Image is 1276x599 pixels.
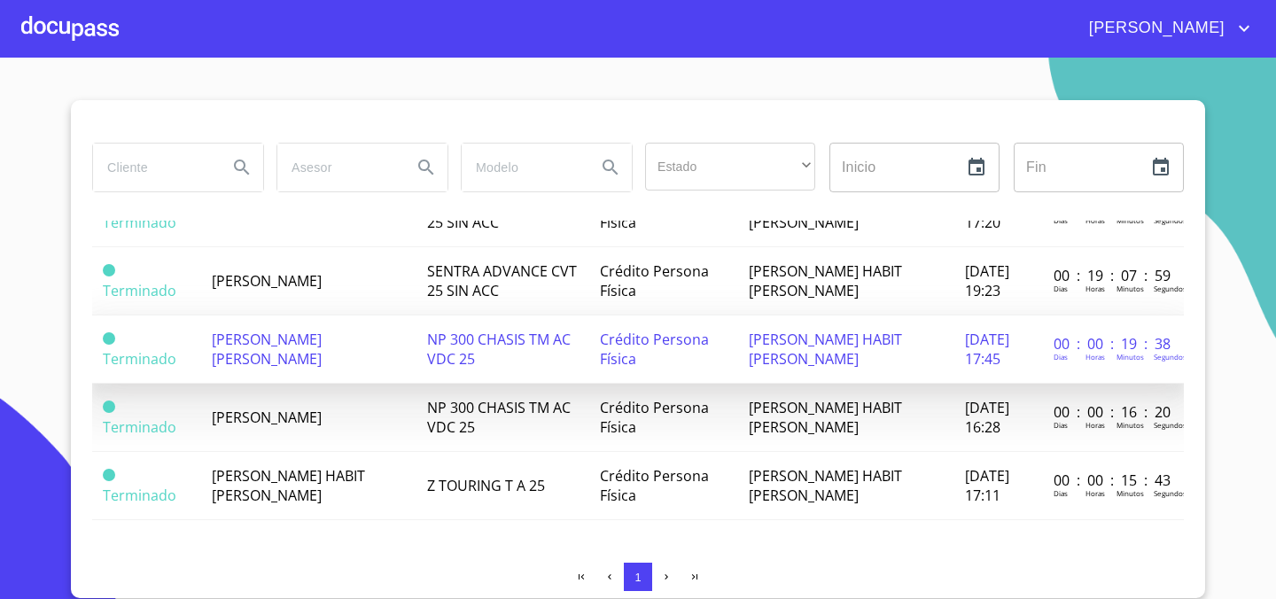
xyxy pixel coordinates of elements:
span: [PERSON_NAME] [PERSON_NAME] [212,330,322,369]
p: Segundos [1154,352,1187,362]
p: Horas [1085,352,1105,362]
button: Search [221,146,263,189]
span: [PERSON_NAME] [212,408,322,427]
p: 00 : 00 : 15 : 43 [1054,471,1173,490]
button: account of current user [1076,14,1255,43]
span: [DATE] 19:23 [965,261,1009,300]
span: Crédito Persona Física [600,398,709,437]
span: Terminado [103,213,176,232]
p: Minutos [1116,284,1144,293]
span: [DATE] 17:45 [965,330,1009,369]
span: Z TOURING T A 25 [427,476,545,495]
span: NP 300 CHASIS TM AC VDC 25 [427,330,571,369]
span: Terminado [103,332,115,345]
input: search [93,144,214,191]
p: Minutos [1116,488,1144,498]
p: 00 : 00 : 19 : 38 [1054,334,1173,354]
span: [PERSON_NAME] [1076,14,1233,43]
p: Dias [1054,420,1068,430]
p: Horas [1085,488,1105,498]
div: ​ [645,143,815,191]
p: Minutos [1116,352,1144,362]
span: Crédito Persona Física [600,330,709,369]
button: Search [589,146,632,189]
span: Terminado [103,486,176,505]
span: Crédito Persona Física [600,261,709,300]
p: Segundos [1154,284,1187,293]
span: [PERSON_NAME] [212,271,322,291]
span: Terminado [103,469,115,481]
span: Terminado [103,264,115,276]
p: Segundos [1154,215,1187,225]
span: Terminado [103,401,115,413]
span: NP 300 CHASIS TM AC VDC 25 [427,398,571,437]
p: Dias [1054,215,1068,225]
p: Segundos [1154,488,1187,498]
span: Terminado [103,349,176,369]
span: [PERSON_NAME] HABIT [PERSON_NAME] [212,466,365,505]
button: 1 [624,563,652,591]
span: [PERSON_NAME] HABIT [PERSON_NAME] [749,398,902,437]
p: Dias [1054,488,1068,498]
p: Horas [1085,420,1105,430]
p: Minutos [1116,420,1144,430]
span: SENTRA ADVANCE CVT 25 SIN ACC [427,261,577,300]
p: 00 : 19 : 07 : 59 [1054,266,1173,285]
input: search [462,144,582,191]
span: [PERSON_NAME] HABIT [PERSON_NAME] [749,330,902,369]
span: [PERSON_NAME] HABIT [PERSON_NAME] [749,466,902,505]
p: 00 : 00 : 16 : 20 [1054,402,1173,422]
p: Segundos [1154,420,1187,430]
span: Terminado [103,417,176,437]
span: 1 [634,571,641,584]
p: Dias [1054,352,1068,362]
span: [DATE] 17:11 [965,466,1009,505]
p: Horas [1085,284,1105,293]
p: Minutos [1116,215,1144,225]
button: Search [405,146,447,189]
span: Terminado [103,281,176,300]
p: Dias [1054,284,1068,293]
span: [PERSON_NAME] HABIT [PERSON_NAME] [749,261,902,300]
span: [DATE] 16:28 [965,398,1009,437]
input: search [277,144,398,191]
span: Crédito Persona Física [600,466,709,505]
p: Horas [1085,215,1105,225]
